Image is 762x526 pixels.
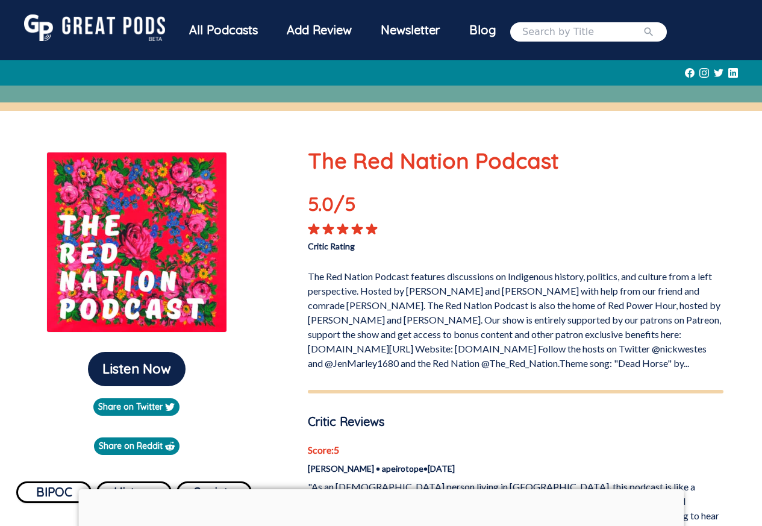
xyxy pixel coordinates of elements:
[46,152,227,333] img: The Red Nation Podcast
[96,481,172,503] button: History
[24,14,165,41] img: GreatPods
[175,14,272,49] a: All Podcasts
[16,477,92,503] a: BIPOC
[366,14,455,46] div: Newsletter
[176,477,252,503] a: Society
[308,265,723,371] p: The Red Nation Podcast features discussions on Indigenous history, politics, and culture from a l...
[96,477,172,503] a: History
[93,398,180,416] a: Share on Twitter
[308,189,391,223] p: 5.0 /5
[176,481,252,503] button: Society
[175,14,272,46] div: All Podcasts
[308,145,723,177] p: The Red Nation Podcast
[308,413,723,431] p: Critic Reviews
[308,235,516,252] p: Critic Rating
[308,443,723,457] p: Score: 5
[272,14,366,46] a: Add Review
[88,352,186,386] button: Listen Now
[455,14,510,46] a: Blog
[308,462,723,475] p: [PERSON_NAME] • apeirotope • [DATE]
[94,437,180,455] a: Share on Reddit
[522,25,643,39] input: Search by Title
[16,481,92,503] button: BIPOC
[366,14,455,49] a: Newsletter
